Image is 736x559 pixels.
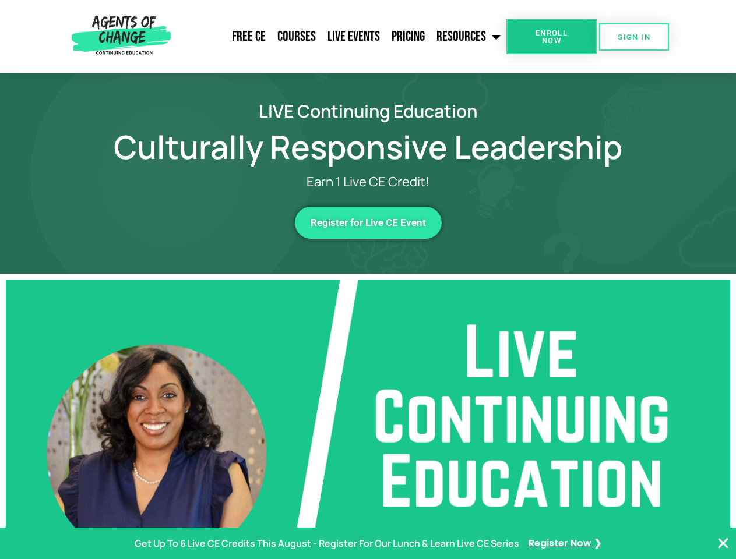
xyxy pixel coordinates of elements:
nav: Menu [175,22,506,51]
a: Enroll Now [506,19,597,54]
h1: Culturally Responsive Leadership [36,131,700,163]
a: Courses [272,22,322,51]
a: Free CE [226,22,272,51]
a: SIGN IN [599,23,669,51]
h2: LIVE Continuing Education [36,102,700,119]
span: Register for Live CE Event [311,218,426,228]
a: Live Events [322,22,386,51]
span: Enroll Now [525,29,578,44]
a: Pricing [386,22,431,51]
button: Close Banner [716,536,730,550]
p: Earn 1 Live CE Credit! [83,175,654,189]
a: Resources [431,22,506,51]
a: Register Now ❯ [529,535,601,552]
a: Register for Live CE Event [295,207,442,239]
p: Get Up To 6 Live CE Credits This August - Register For Our Lunch & Learn Live CE Series [135,535,519,552]
span: SIGN IN [618,33,650,41]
